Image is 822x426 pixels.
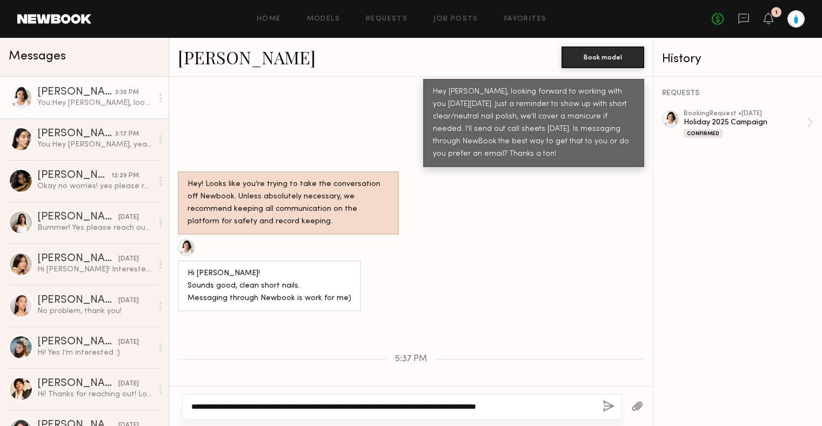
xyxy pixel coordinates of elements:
[684,129,723,138] div: Confirmed
[37,170,111,181] div: [PERSON_NAME]
[37,348,152,358] div: Hi! Yes I’m interested :)
[37,212,118,223] div: [PERSON_NAME]
[118,212,139,223] div: [DATE]
[118,296,139,306] div: [DATE]
[188,178,389,228] div: Hey! Looks like you’re trying to take the conversation off Newbook. Unless absolutely necessary, ...
[37,223,152,233] div: Bummer! Yes please reach out again if a project aligns with our schedules.
[562,46,644,68] button: Book model
[188,268,351,305] div: Hi [PERSON_NAME]! Sounds good, clean short nails. Messaging through Newbook is work for me)
[37,264,152,275] div: Hi [PERSON_NAME]! Interested and available! Let me know if $70/hrly works!
[111,171,139,181] div: 12:29 PM
[118,379,139,389] div: [DATE]
[504,16,547,23] a: Favorites
[37,129,115,139] div: [PERSON_NAME]
[37,87,115,98] div: [PERSON_NAME]
[257,16,281,23] a: Home
[115,129,139,139] div: 3:17 PM
[37,139,152,150] div: You: Hey [PERSON_NAME], yeah, dates and budget are locked. We've selected another model for this ...
[433,86,634,161] div: Hey [PERSON_NAME], looking forward to working with you [DATE][DATE]. Just a reminder to show up w...
[37,306,152,316] div: No problem, thank you!
[118,254,139,264] div: [DATE]
[775,10,778,16] div: 1
[37,295,118,306] div: [PERSON_NAME]
[562,52,644,61] a: Book model
[37,98,152,108] div: You: Hey [PERSON_NAME], looking forward to working with you [DATE][DATE]. Just a reminder to show...
[37,181,152,191] div: Okay no worries! yes please reach out if a future opportunity arises :)
[433,16,478,23] a: Job Posts
[684,110,813,138] a: bookingRequest •[DATE]Holiday 2025 CampaignConfirmed
[9,50,66,63] span: Messages
[37,378,118,389] div: [PERSON_NAME]
[307,16,340,23] a: Models
[395,355,427,364] span: 5:37 PM
[37,254,118,264] div: [PERSON_NAME]
[115,88,139,98] div: 3:30 PM
[662,90,813,97] div: REQUESTS
[684,117,807,128] div: Holiday 2025 Campaign
[366,16,407,23] a: Requests
[37,389,152,400] div: Hi! Thanks for reaching out! Love Blue Bottle! I’m available those days, please send over details...
[118,337,139,348] div: [DATE]
[662,53,813,65] div: History
[37,337,118,348] div: [PERSON_NAME]
[178,45,316,69] a: [PERSON_NAME]
[684,110,807,117] div: booking Request • [DATE]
